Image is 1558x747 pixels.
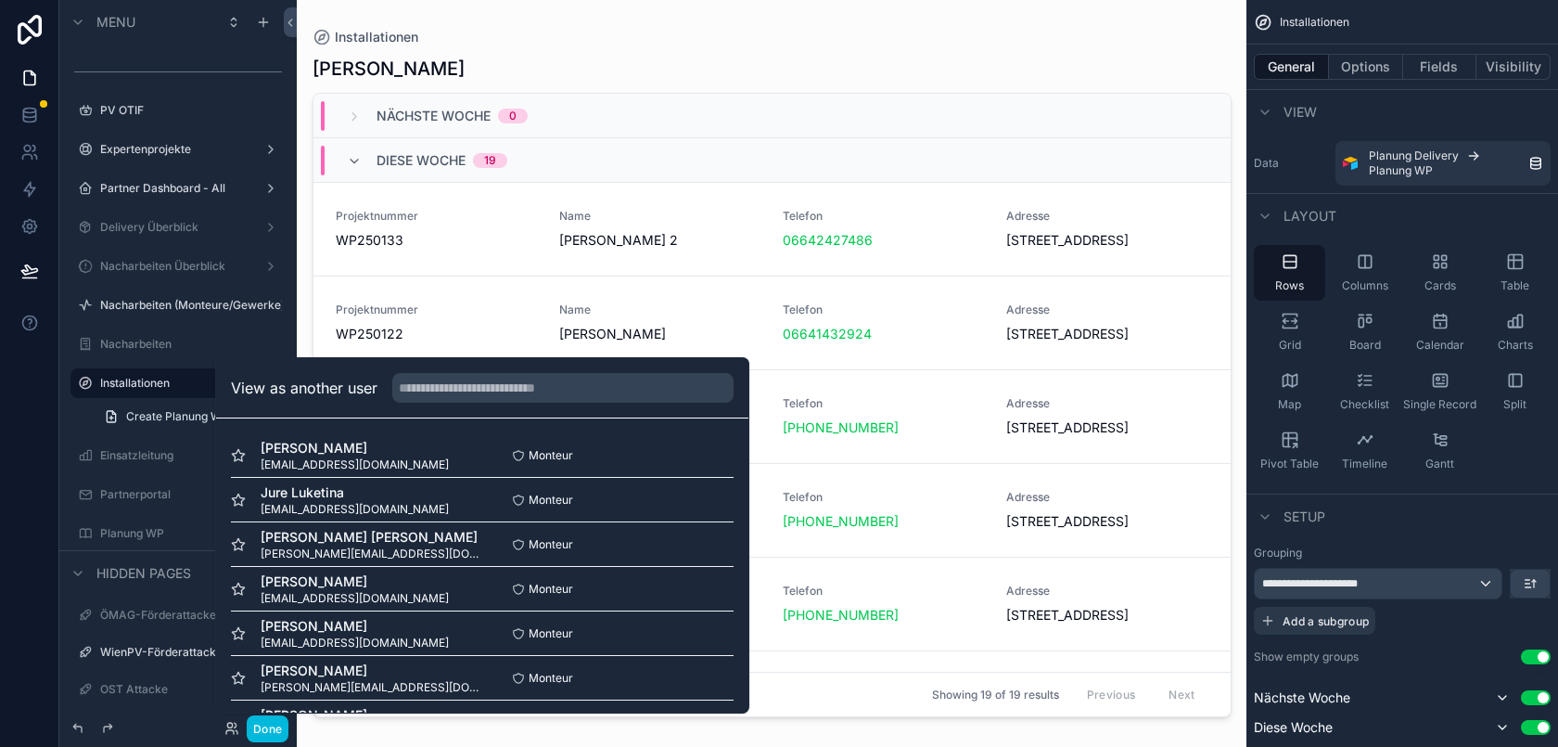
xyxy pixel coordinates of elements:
span: Monteur [529,493,573,508]
button: Cards [1404,245,1475,301]
button: Map [1254,364,1325,419]
span: Calendar [1416,338,1464,353]
button: Grid [1254,304,1325,360]
span: Planung Delivery [1369,148,1459,163]
button: Split [1479,364,1551,419]
span: Board [1349,338,1381,353]
label: Delivery Überblick [100,220,249,235]
span: Layout [1283,207,1336,225]
span: Single Record [1403,397,1476,412]
a: Planung DeliveryPlanung WP [1335,141,1551,186]
span: Installationen [1280,15,1349,30]
span: Timeline [1342,457,1387,471]
label: WienPV-Förderattacke [100,645,275,660]
span: Create Planung WP Record [126,409,270,424]
span: Showing 19 of 19 results [932,688,1059,702]
button: Board [1329,304,1400,360]
label: Einsatzleitung [100,448,275,463]
span: [PERSON_NAME][EMAIL_ADDRESS][DOMAIN_NAME] [261,547,482,561]
label: Partnerportal [100,487,275,502]
label: Planung WP [100,526,249,541]
span: Menu [96,13,135,32]
button: General [1254,54,1329,80]
span: Nächste Woche [1254,689,1350,707]
button: Timeline [1329,423,1400,479]
button: Checklist [1329,364,1400,419]
span: Hidden pages [96,564,191,583]
label: Expertenprojekte [100,142,249,157]
label: ÖMAG-Förderattacke [100,608,275,623]
span: [PERSON_NAME] [261,662,482,680]
button: Gantt [1404,423,1475,479]
span: Monteur [529,626,573,641]
label: Nacharbeiten [100,337,275,352]
span: [EMAIL_ADDRESS][DOMAIN_NAME] [261,457,449,472]
label: PV OTIF [100,103,275,118]
button: Options [1329,54,1403,80]
span: Rows [1275,278,1304,293]
span: [PERSON_NAME] [261,617,449,636]
button: Visibility [1476,54,1551,80]
label: Data [1254,156,1328,171]
span: Nächste Woche [377,107,491,125]
button: Single Record [1404,364,1475,419]
span: Gantt [1425,457,1454,471]
a: Create Planung WP Record [93,402,286,431]
span: Planung WP [1369,163,1433,178]
span: Monteur [529,582,573,597]
span: Split [1503,397,1526,412]
span: Checklist [1340,397,1389,412]
span: Monteur [529,671,573,686]
span: [EMAIL_ADDRESS][DOMAIN_NAME] [261,636,449,650]
span: [PERSON_NAME] [261,573,449,591]
button: Calendar [1404,304,1475,360]
button: Done [247,715,288,742]
span: Setup [1283,508,1325,526]
button: Columns [1329,245,1400,301]
span: [EMAIL_ADDRESS][DOMAIN_NAME] [261,591,449,606]
label: Nacharbeiten (Monteure/Gewerke) [100,298,282,313]
span: Jure Luketina [261,483,449,502]
span: Monteur [529,537,573,552]
span: Monteur [529,448,573,463]
button: Charts [1479,304,1551,360]
span: [PERSON_NAME] [261,439,449,457]
span: [EMAIL_ADDRESS][DOMAIN_NAME] [261,502,449,517]
button: Fields [1403,54,1477,80]
img: Airtable Logo [1343,156,1358,171]
label: Installationen [100,376,275,391]
div: 0 [509,109,517,123]
button: Rows [1254,245,1325,301]
span: Charts [1498,338,1533,353]
label: Nacharbeiten Überblick [100,259,249,274]
button: Pivot Table [1254,423,1325,479]
label: OST Attacke [100,682,275,697]
label: Show empty groups [1254,650,1359,664]
h2: View as another user [231,377,377,399]
button: Add a subgroup [1254,607,1375,635]
span: Table [1501,278,1529,293]
span: Cards [1424,278,1456,293]
span: [PERSON_NAME][EMAIL_ADDRESS][DOMAIN_NAME] [261,680,482,695]
div: 19 [484,153,496,168]
button: Table [1479,245,1551,301]
label: Grouping [1254,546,1302,560]
span: [PERSON_NAME] [PERSON_NAME] [261,528,482,547]
span: Map [1278,397,1301,412]
span: Grid [1279,338,1301,353]
label: Partner Dashboard - All [100,181,249,196]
